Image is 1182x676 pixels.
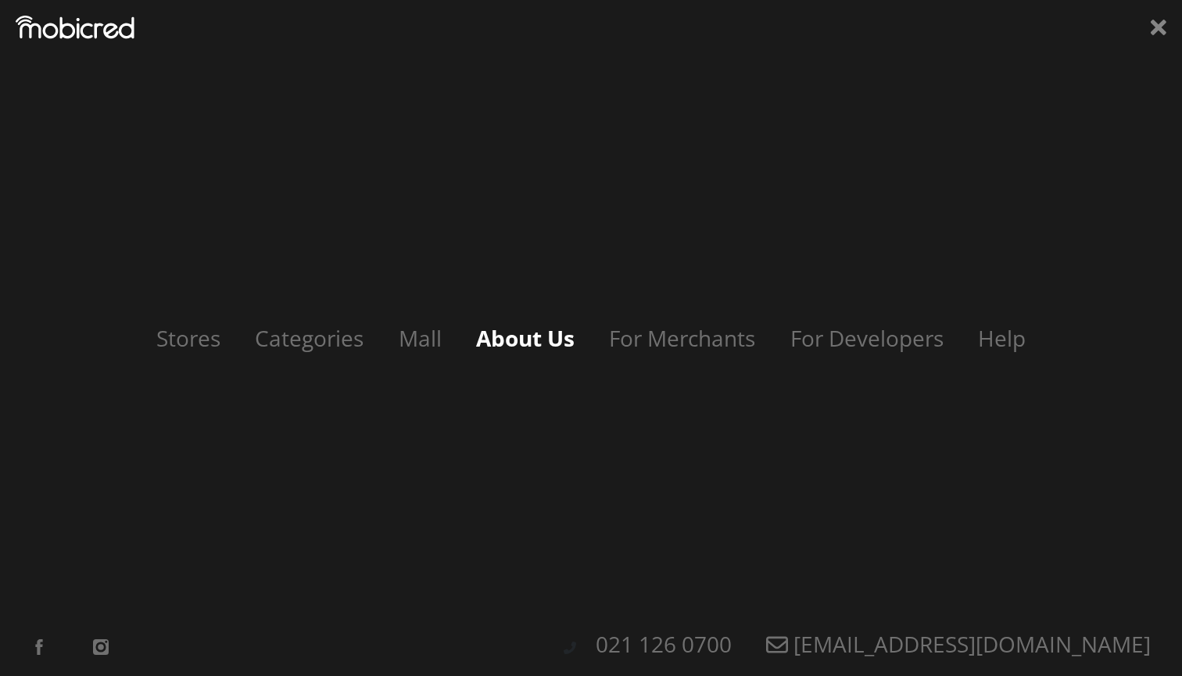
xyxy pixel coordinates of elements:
[460,323,590,353] a: About Us
[16,16,134,39] img: Mobicred
[239,323,379,353] a: Categories
[775,323,959,353] a: For Developers
[750,629,1166,659] a: [EMAIL_ADDRESS][DOMAIN_NAME]
[962,323,1041,353] a: Help
[141,323,236,353] a: Stores
[593,323,771,353] a: For Merchants
[580,629,747,659] a: 021 126 0700
[383,323,457,353] a: Mall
